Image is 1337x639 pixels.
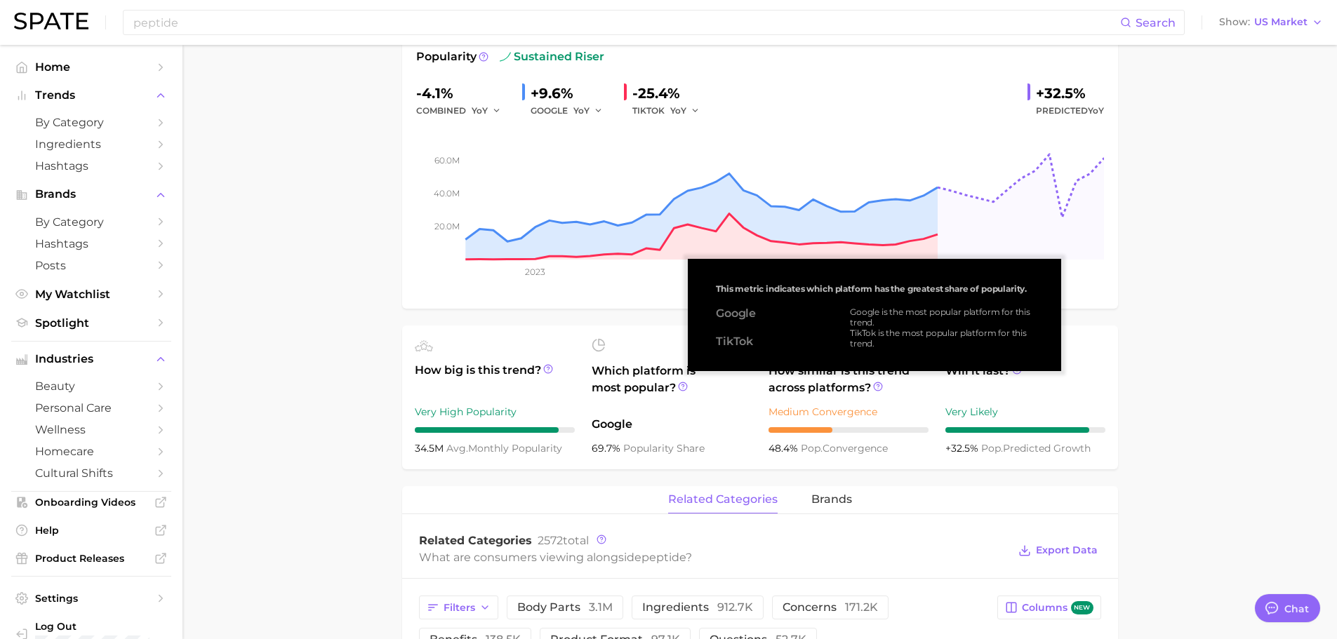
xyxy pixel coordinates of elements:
[472,105,488,116] span: YoY
[623,442,705,455] span: popularity share
[11,462,171,484] a: cultural shifts
[132,11,1120,34] input: Search here for a brand, industry, or ingredient
[35,259,147,272] span: Posts
[35,353,147,365] span: Industries
[416,48,477,65] span: Popularity
[35,316,147,330] span: Spotlight
[11,440,171,462] a: homecare
[1219,18,1250,26] span: Show
[531,82,613,105] div: +9.6%
[415,362,575,396] span: How big is this trend?
[35,215,147,229] span: by Category
[945,442,981,455] span: +32.5%
[35,592,147,605] span: Settings
[524,267,545,277] tspan: 2023
[945,427,1105,433] div: 9 / 10
[11,184,171,205] button: Brands
[35,288,147,301] span: My Watchlist
[416,82,511,105] div: -4.1%
[850,307,1033,328] div: Google is the most popular platform for this trend.
[35,60,147,74] span: Home
[783,602,878,613] span: concerns
[11,85,171,106] button: Trends
[632,82,710,105] div: -25.4%
[35,524,147,537] span: Help
[35,89,147,102] span: Trends
[500,48,604,65] span: sustained riser
[1022,601,1093,614] span: Columns
[538,534,563,547] span: 2572
[35,552,147,565] span: Product Releases
[845,600,878,614] span: 171.2k
[35,466,147,480] span: cultural shifts
[11,255,171,276] a: Posts
[11,548,171,569] a: Product Releases
[11,520,171,541] a: Help
[11,492,171,513] a: Onboarding Videos
[11,588,171,609] a: Settings
[446,442,562,455] span: monthly popularity
[11,375,171,397] a: beauty
[11,155,171,177] a: Hashtags
[801,442,823,455] abbr: popularity index
[769,363,929,396] span: How similar is this trend across platforms?
[35,379,147,393] span: beauty
[11,133,171,155] a: Ingredients
[641,551,686,564] span: peptide
[1088,105,1104,116] span: YoY
[850,328,1033,349] div: TikTok is the most popular platform for this trend.
[444,602,475,614] span: Filters
[472,102,502,119] button: YoY
[446,442,468,455] abbr: average
[11,397,171,419] a: personal care
[769,403,929,420] div: Medium Convergence
[1254,18,1308,26] span: US Market
[573,102,604,119] button: YoY
[769,427,929,433] div: 4 / 10
[801,442,888,455] span: convergence
[1036,102,1104,119] span: Predicted
[1036,544,1098,556] span: Export Data
[35,237,147,250] span: Hashtags
[11,56,171,78] a: Home
[945,363,1105,396] span: Will it last?
[11,349,171,370] button: Industries
[419,534,532,547] span: Related Categories
[981,442,1003,455] abbr: popularity index
[592,442,623,455] span: 69.7%
[419,596,498,619] button: Filters
[415,403,575,420] div: Very High Popularity
[670,102,700,119] button: YoY
[14,13,88,29] img: SPATE
[35,423,147,436] span: wellness
[35,188,147,201] span: Brands
[573,105,590,116] span: YoY
[670,105,686,116] span: YoY
[11,419,171,440] a: wellness
[981,442,1091,455] span: predicted growth
[716,307,756,321] div: Google
[1036,82,1104,105] div: +32.5%
[811,493,852,506] span: brands
[419,548,1009,567] div: What are consumers viewing alongside ?
[35,401,147,415] span: personal care
[517,602,613,613] span: body parts
[769,442,801,455] span: 48.4%
[415,442,446,455] span: 34.5m
[945,403,1105,420] div: Very Likely
[1015,541,1100,560] button: Export Data
[11,312,171,334] a: Spotlight
[716,283,1027,294] span: This metric indicates which platform has the greatest share of popularity.
[538,534,589,547] span: total
[642,602,753,613] span: ingredients
[1071,601,1093,614] span: new
[11,211,171,233] a: by Category
[717,600,753,614] span: 912.7k
[500,51,511,62] img: sustained riser
[416,102,511,119] div: combined
[1136,16,1176,29] span: Search
[592,416,752,433] span: Google
[11,283,171,305] a: My Watchlist
[35,445,147,458] span: homecare
[531,102,613,119] div: GOOGLE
